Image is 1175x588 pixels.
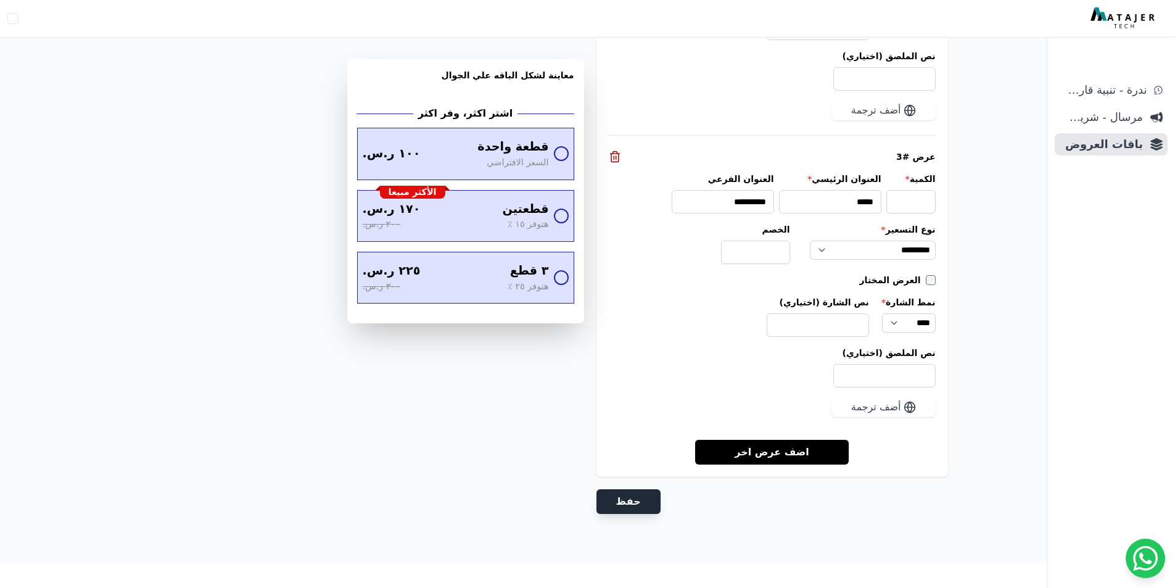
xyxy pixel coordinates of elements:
span: قطعتين [502,201,548,218]
label: الكمية [886,173,936,185]
label: نوع التسعير [810,223,936,236]
span: السعر الافتراضي [487,156,548,170]
span: قطعة واحدة [477,138,548,156]
span: ٢٠٠ ر.س. [363,218,400,231]
label: نمط الشارة [881,296,936,308]
div: الأكثر مبيعا [380,186,445,199]
label: نص الشارة (اختياري) [767,296,869,308]
a: اضف عرض اخر [695,439,849,465]
span: مرسال - شريط دعاية [1060,109,1143,126]
label: العرض المختار [860,274,926,286]
span: هتوفر ١٥ ٪ [508,218,549,231]
span: ٢٢٥ ر.س. [363,262,421,280]
h2: اشتر اكثر، وفر اكثر [418,106,513,121]
span: ندرة - تنبية قارب علي النفاذ [1060,81,1147,99]
label: نص الملصق (اختياري) [609,347,936,359]
label: العنوان الفرعي [672,173,774,185]
span: ٣٠٠ ر.س. [363,280,400,294]
label: الخصم [721,223,790,236]
span: ٣ قطع [510,262,549,280]
h3: معاينة لشكل الباقه علي الجوال [357,69,574,96]
div: عرض #3 [609,151,936,163]
button: حفظ [596,489,661,514]
span: هتوفر ٢٥ ٪ [508,280,549,294]
label: نص الملصق (اختياري) [609,50,936,62]
span: أضف ترجمة [851,400,901,415]
span: باقات العروض [1060,136,1143,153]
button: أضف ترجمة [831,397,936,417]
img: MatajerTech Logo [1090,7,1158,30]
span: ١٠٠ ر.س. [363,145,421,163]
span: ١٧٠ ر.س. [363,201,421,218]
label: العنوان الرئيسي [779,173,881,185]
button: أضف ترجمة [831,101,936,120]
span: أضف ترجمة [851,103,901,118]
